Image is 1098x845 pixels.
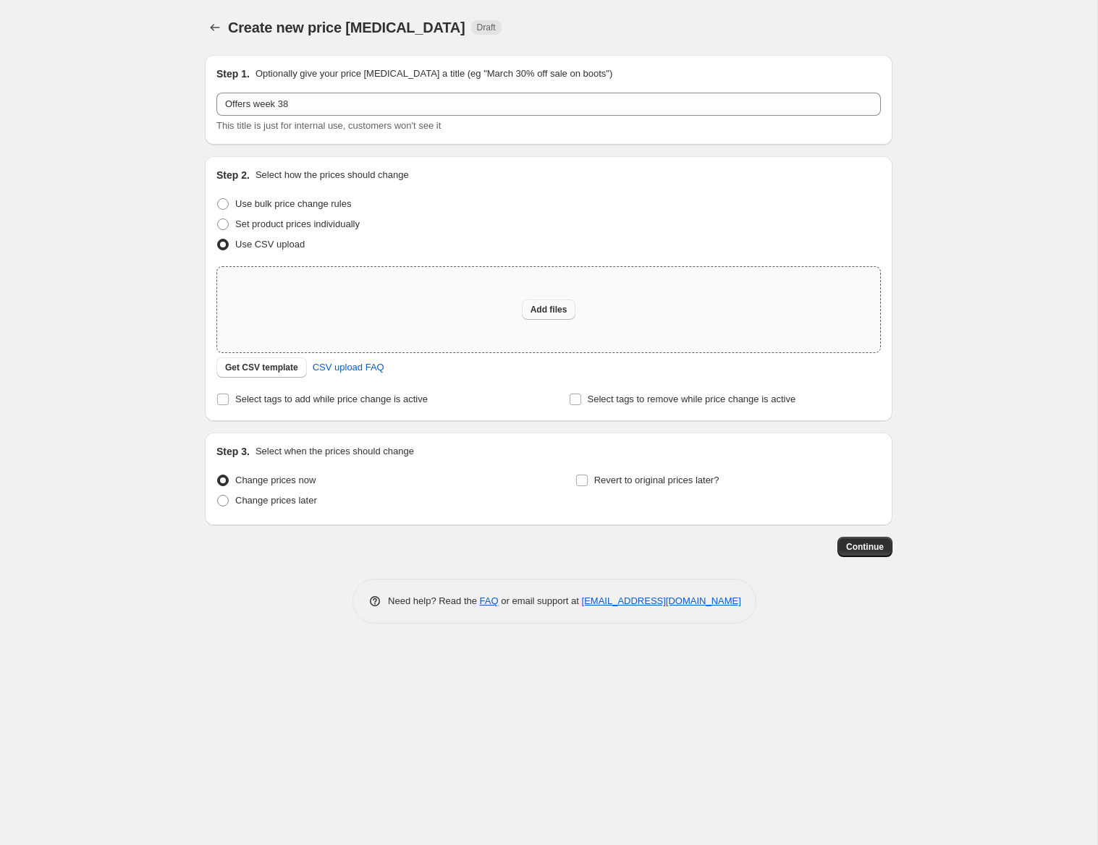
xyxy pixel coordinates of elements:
span: CSV upload FAQ [313,360,384,375]
h2: Step 3. [216,444,250,459]
span: or email support at [499,595,582,606]
span: Create new price [MEDICAL_DATA] [228,20,465,35]
input: 30% off holiday sale [216,93,881,116]
span: Select tags to add while price change is active [235,394,428,404]
a: [EMAIL_ADDRESS][DOMAIN_NAME] [582,595,741,606]
span: Use CSV upload [235,239,305,250]
span: Add files [531,304,567,315]
p: Optionally give your price [MEDICAL_DATA] a title (eg "March 30% off sale on boots") [256,67,612,81]
span: Use bulk price change rules [235,198,351,209]
p: Select when the prices should change [256,444,414,459]
span: Change prices now [235,475,316,485]
span: Continue [846,541,884,553]
span: Need help? Read the [388,595,480,606]
button: Price change jobs [205,17,225,38]
span: Revert to original prices later? [594,475,719,485]
h2: Step 2. [216,168,250,182]
span: Draft [477,22,496,33]
button: Add files [522,300,576,320]
span: This title is just for internal use, customers won't see it [216,120,441,131]
a: CSV upload FAQ [304,356,393,379]
span: Select tags to remove while price change is active [588,394,796,404]
button: Get CSV template [216,357,307,378]
button: Continue [837,537,892,557]
h2: Step 1. [216,67,250,81]
span: Get CSV template [225,362,298,373]
a: FAQ [480,595,499,606]
span: Change prices later [235,495,317,506]
p: Select how the prices should change [256,168,409,182]
span: Set product prices individually [235,218,360,229]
